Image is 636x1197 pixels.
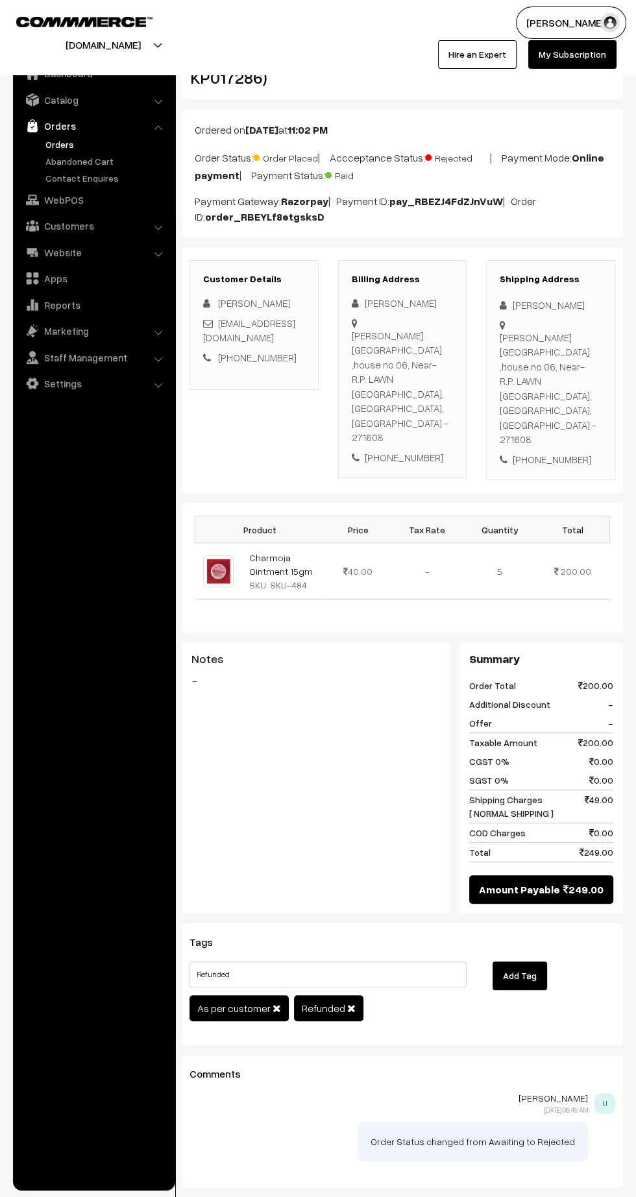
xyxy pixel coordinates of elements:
a: Website [16,241,171,264]
span: 0.00 [589,773,613,787]
p: Order Status changed from Awaiting to Rejected [371,1135,575,1148]
h3: Customer Details [203,274,305,285]
a: Contact Enquires [42,171,171,185]
span: Total [469,845,491,859]
b: 11:02 PM [287,123,328,136]
h3: Notes [191,652,440,666]
span: Comments [190,1067,256,1080]
span: 40.00 [343,566,373,577]
span: [DATE] 06:49 AM [544,1106,588,1114]
span: Offer [469,716,492,730]
span: Order Placed [253,148,318,165]
b: Razorpay [281,195,328,208]
div: [PERSON_NAME][GEOGRAPHIC_DATA] ,house no.06, Near- R.P. LAWN [GEOGRAPHIC_DATA], [GEOGRAPHIC_DATA]... [352,328,454,445]
span: 49.00 [585,793,613,820]
p: Order Status: | Accceptance Status: | Payment Mode: | Payment Status: [195,148,610,183]
span: [PERSON_NAME] [218,297,290,309]
span: 0.00 [589,755,613,768]
th: Total [536,516,609,543]
span: Refunded [302,1002,345,1015]
span: Rejected [425,148,490,165]
span: 200.00 [561,566,591,577]
img: CHARMOJA.jpg [203,555,234,587]
div: [PHONE_NUMBER] [500,452,602,467]
a: Apps [16,267,171,290]
a: Settings [16,372,171,395]
a: Orders [42,138,171,151]
span: - [608,716,613,730]
span: Tags [190,936,228,949]
th: Quantity [463,516,536,543]
div: [PERSON_NAME] [500,298,602,313]
blockquote: - [191,673,440,688]
span: CGST 0% [469,755,509,768]
p: [PERSON_NAME] [190,1093,588,1104]
a: Customers [16,214,171,237]
span: 0.00 [589,826,613,840]
b: order_RBEYLf8etgsksD [205,210,324,223]
span: 249.00 [580,845,613,859]
span: Additional Discount [469,697,550,711]
a: [EMAIL_ADDRESS][DOMAIN_NAME] [203,317,295,344]
th: Tax Rate [391,516,463,543]
td: - [391,543,463,600]
a: [PHONE_NUMBER] [218,352,297,363]
a: Charmoja Ointment 15gm [249,552,313,577]
span: Paid [325,165,390,182]
h3: Summary [469,652,613,666]
div: [PHONE_NUMBER] [352,450,454,465]
div: [PERSON_NAME] [352,296,454,311]
a: WebPOS [16,188,171,212]
a: Staff Management [16,346,171,369]
span: As per customer [197,1002,271,1015]
button: Add Tag [493,961,547,990]
h3: Shipping Address [500,274,602,285]
a: My Subscription [528,40,617,69]
div: SKU: SKU-484 [249,578,317,592]
span: Order Total [469,679,516,692]
a: Reports [16,293,171,317]
span: 200.00 [578,736,613,749]
b: [DATE] [245,123,278,136]
a: Orders [16,114,171,138]
span: COD Charges [469,826,526,840]
span: Taxable Amount [469,736,537,749]
a: COMMMERCE [16,13,130,29]
th: Product [195,516,325,543]
a: Abandoned Cart [42,154,171,168]
span: Shipping Charges [ NORMAL SHIPPING ] [469,793,554,820]
span: SGST 0% [469,773,509,787]
span: U [594,1093,615,1114]
img: COMMMERCE [16,17,153,27]
b: pay_RBEZJ4FdZJnVuW [389,195,503,208]
button: [PERSON_NAME] [516,6,626,39]
span: Amount Payable [479,882,560,897]
p: Ordered on at [195,122,610,138]
a: Marketing [16,319,171,343]
input: Add Tag [190,961,467,987]
span: 249.00 [563,882,604,897]
th: Price [325,516,391,543]
p: Payment Gateway: | Payment ID: | Order ID: [195,193,610,224]
span: - [608,697,613,711]
a: Catalog [16,88,171,112]
span: 5 [497,566,502,577]
button: [DOMAIN_NAME] [20,29,186,61]
div: [PERSON_NAME][GEOGRAPHIC_DATA] ,house no.06, Near- R.P. LAWN [GEOGRAPHIC_DATA], [GEOGRAPHIC_DATA]... [500,330,602,447]
a: Hire an Expert [438,40,517,69]
span: 200.00 [578,679,613,692]
h3: Billing Address [352,274,454,285]
img: user [600,13,620,32]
